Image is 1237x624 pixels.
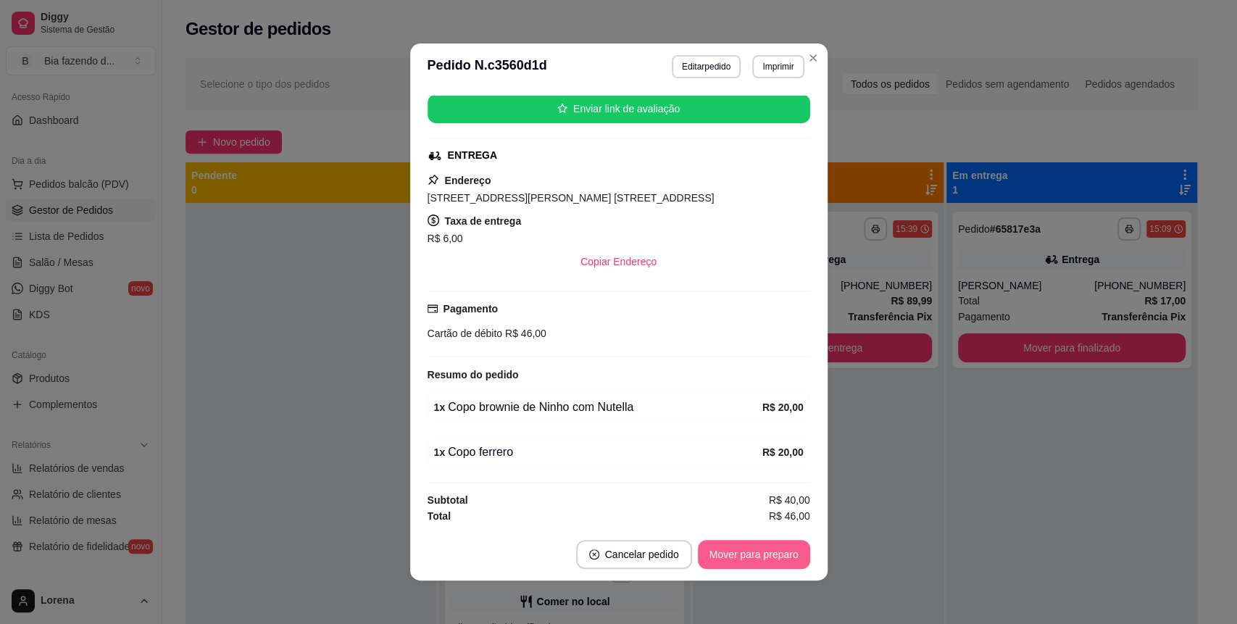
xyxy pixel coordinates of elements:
[752,55,804,78] button: Imprimir
[428,55,547,78] h3: Pedido N. c3560d1d
[762,446,804,458] strong: R$ 20,00
[428,192,715,204] span: [STREET_ADDRESS][PERSON_NAME] [STREET_ADDRESS]
[762,402,804,413] strong: R$ 20,00
[428,233,463,244] span: R$ 6,00
[445,175,491,186] strong: Endereço
[557,104,567,114] span: star
[428,328,503,339] span: Cartão de débito
[428,494,468,506] strong: Subtotal
[445,215,522,227] strong: Taxa de entrega
[769,508,810,524] span: R$ 46,00
[428,304,438,314] span: credit-card
[502,328,546,339] span: R$ 46,00
[428,215,439,226] span: dollar
[443,303,498,315] strong: Pagamento
[428,510,451,522] strong: Total
[434,402,446,413] strong: 1 x
[569,247,668,276] button: Copiar Endereço
[672,55,741,78] button: Editarpedido
[801,46,825,70] button: Close
[769,492,810,508] span: R$ 40,00
[434,446,446,458] strong: 1 x
[576,540,692,569] button: close-circleCancelar pedido
[448,148,497,163] div: ENTREGA
[589,549,599,559] span: close-circle
[428,174,439,186] span: pushpin
[428,369,519,380] strong: Resumo do pedido
[428,94,810,123] button: starEnviar link de avaliação
[434,444,762,461] div: Copo ferrero
[698,540,810,569] button: Mover para preparo
[434,399,762,416] div: Copo brownie de Ninho com Nutella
